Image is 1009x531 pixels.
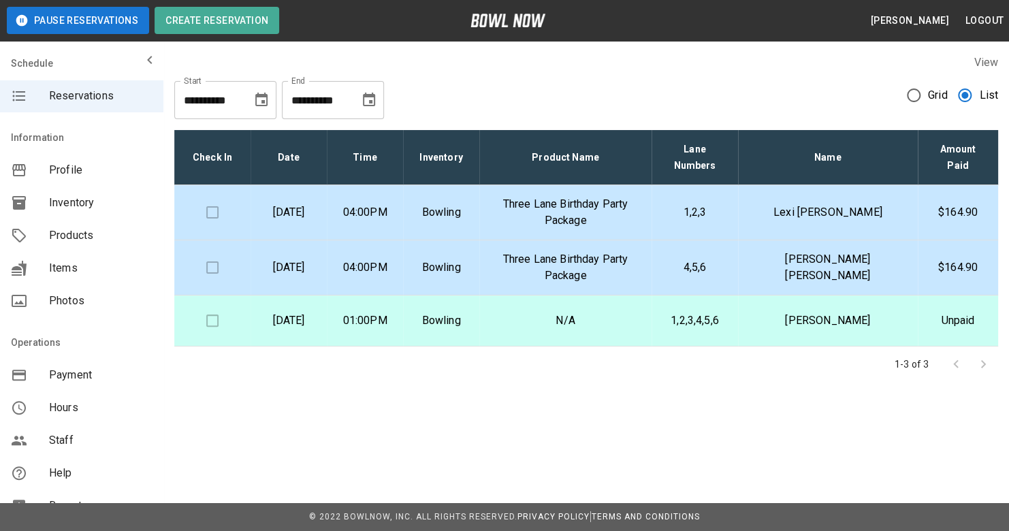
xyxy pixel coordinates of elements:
span: Reports [49,498,153,514]
img: logo [470,14,545,27]
p: Bowling [414,312,468,329]
th: Amount Paid [918,130,998,185]
p: Unpaid [929,312,987,329]
button: Create Reservation [155,7,279,34]
p: Three Lane Birthday Party Package [490,196,641,229]
span: Reservations [49,88,153,104]
span: Inventory [49,195,153,211]
p: Three Lane Birthday Party Package [490,251,641,284]
p: $164.90 [929,259,987,276]
p: 4,5,6 [662,259,727,276]
button: Logout [960,8,1009,33]
p: [PERSON_NAME] [749,312,907,329]
p: [DATE] [261,204,316,221]
span: Hours [49,400,153,416]
span: Help [49,465,153,481]
span: Staff [49,432,153,449]
button: Choose date, selected date is Aug 15, 2025 [248,86,275,114]
th: Name [738,130,918,185]
a: Privacy Policy [517,512,590,521]
th: Time [327,130,403,185]
p: Bowling [414,204,468,221]
a: Terms and Conditions [592,512,700,521]
th: Date [251,130,327,185]
p: 1,2,3,4,5,6 [662,312,727,329]
span: Photos [49,293,153,309]
p: Bowling [414,259,468,276]
p: N/A [490,312,641,329]
th: Check In [174,130,251,185]
span: Payment [49,367,153,383]
span: Products [49,227,153,244]
p: 04:00PM [338,259,392,276]
p: $164.90 [929,204,987,221]
p: [PERSON_NAME] [PERSON_NAME] [749,251,907,284]
p: Lexi [PERSON_NAME] [749,204,907,221]
p: [DATE] [261,259,316,276]
span: List [979,87,998,103]
th: Lane Numbers [652,130,738,185]
p: [DATE] [261,312,316,329]
button: Choose date, selected date is Sep 15, 2025 [355,86,383,114]
span: Profile [49,162,153,178]
span: © 2022 BowlNow, Inc. All Rights Reserved. [309,512,517,521]
th: Inventory [403,130,479,185]
p: 1,2,3 [662,204,727,221]
label: View [974,56,998,69]
button: [PERSON_NAME] [865,8,954,33]
button: Pause Reservations [7,7,149,34]
p: 1-3 of 3 [895,357,929,371]
p: 01:00PM [338,312,392,329]
span: Items [49,260,153,276]
span: Grid [928,87,948,103]
p: 04:00PM [338,204,392,221]
th: Product Name [479,130,652,185]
